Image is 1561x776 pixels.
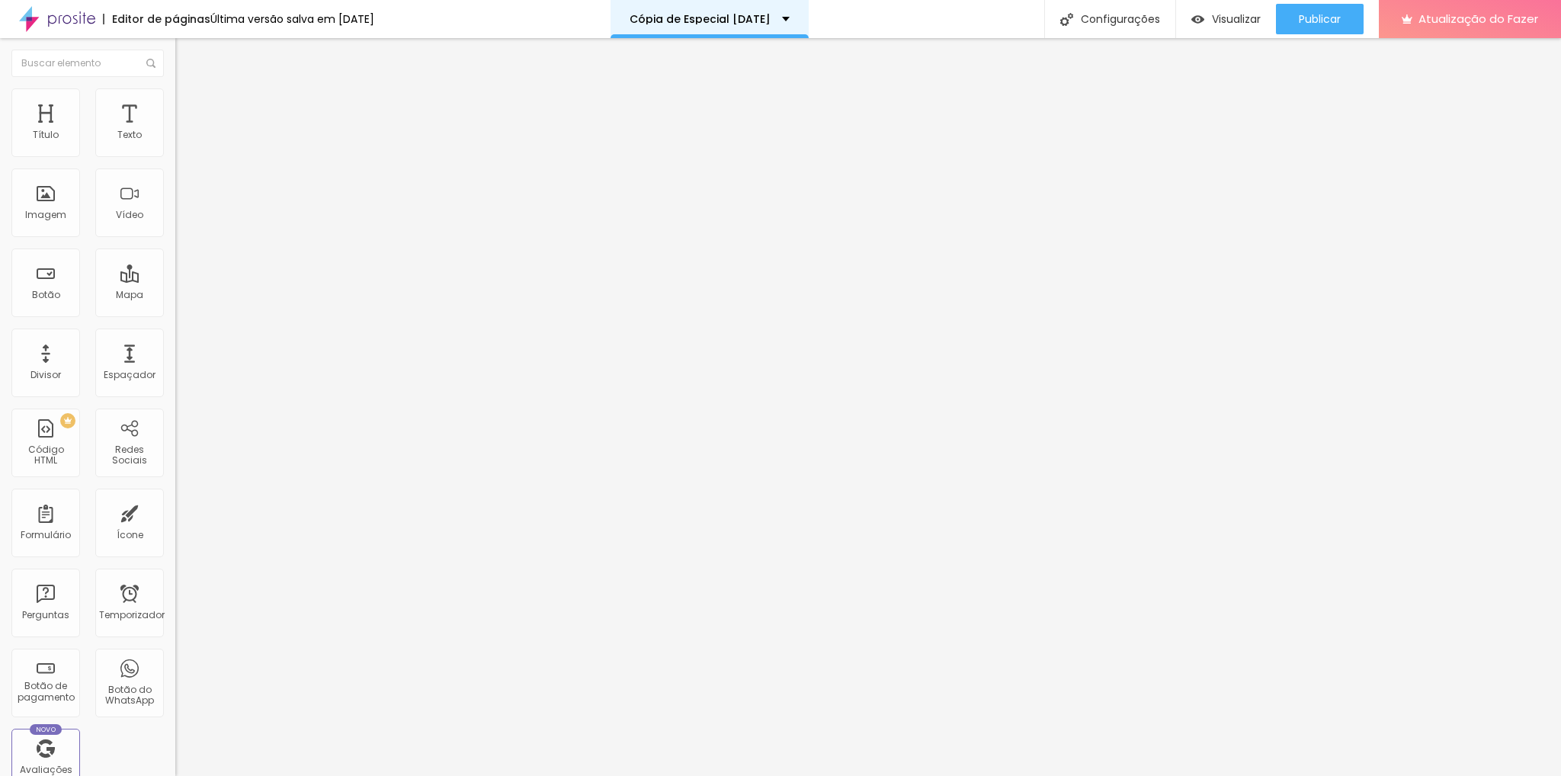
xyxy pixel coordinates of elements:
font: Editor de páginas [112,11,210,27]
font: Código HTML [28,443,64,467]
font: Visualizar [1212,11,1261,27]
input: Buscar elemento [11,50,164,77]
font: Formulário [21,528,71,541]
font: Perguntas [22,608,69,621]
img: Ícone [146,59,155,68]
img: view-1.svg [1191,13,1204,26]
font: Texto [117,128,142,141]
font: Ícone [117,528,143,541]
font: Imagem [25,208,66,221]
font: Temporizador [99,608,165,621]
font: Publicar [1299,11,1341,27]
font: Última versão salva em [DATE] [210,11,374,27]
font: Cópia de Especial [DATE] [630,11,771,27]
font: Divisor [30,368,61,381]
font: Vídeo [116,208,143,221]
font: Botão do WhatsApp [105,683,154,707]
font: Botão [32,288,60,301]
iframe: Editor [175,38,1561,776]
font: Espaçador [104,368,155,381]
font: Título [33,128,59,141]
font: Mapa [116,288,143,301]
img: Ícone [1060,13,1073,26]
font: Atualização do Fazer [1418,11,1538,27]
font: Botão de pagamento [18,679,75,703]
font: Redes Sociais [112,443,147,467]
button: Visualizar [1176,4,1276,34]
font: Configurações [1081,11,1160,27]
font: Novo [36,725,56,734]
button: Publicar [1276,4,1364,34]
